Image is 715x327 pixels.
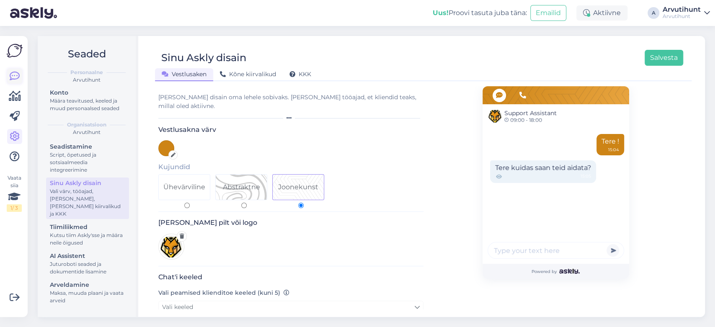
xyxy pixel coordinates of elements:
[7,204,22,212] div: 1 / 3
[158,219,423,227] h3: [PERSON_NAME] pilt või logo
[163,182,205,192] div: Ühevärviline
[433,9,449,17] b: Uus!
[50,151,125,174] div: Script, õpetused ja sotsiaalmeedia integreerimine
[663,6,710,20] a: ArvutihuntArvutihunt
[576,5,627,21] div: Aktiivne
[278,182,318,192] div: Joonekunst
[44,76,129,84] div: Arvutihunt
[46,87,129,113] a: KontoMäära teavitused, keeled ja muud personaalsed seaded
[7,43,23,59] img: Askly Logo
[44,46,129,62] h2: Seaded
[504,118,557,123] span: 09:00 - 18:00
[46,221,129,248] a: TiimiliikmedKutsu tiim Askly'sse ja määra neile õigused
[158,234,184,260] img: Logo preview
[220,70,276,78] span: Kõne kiirvalikud
[50,252,125,260] div: AI Assistent
[46,250,129,277] a: AI AssistentJuturoboti seaded ja dokumentide lisamine
[608,147,619,153] div: 15:04
[490,160,596,183] div: Tere kuidas saan teid aidata?
[298,203,304,208] input: Pattern 2Joonekunst
[161,50,246,66] div: Sinu Askly disain
[50,179,125,188] div: Sinu Askly disain
[50,260,125,276] div: Juturoboti seaded ja dokumentide lisamine
[50,289,125,304] div: Maksa, muuda plaani ja vaata arveid
[158,126,423,134] h3: Vestlusakna värv
[184,203,190,208] input: Ühevärviline
[70,69,103,76] b: Personaalne
[532,268,580,275] span: Powered by
[648,7,659,19] div: A
[158,163,423,171] h5: Kujundid
[50,223,125,232] div: Tiimiliikmed
[158,301,423,314] a: Vali keeled
[596,134,624,155] div: Tere !
[223,182,260,192] div: Abstraktne
[162,303,193,311] span: Vali keeled
[433,8,527,18] div: Proovi tasuta juba täna:
[289,70,311,78] span: KKK
[162,70,206,78] span: Vestlusaken
[645,50,683,66] button: Salvesta
[46,141,129,175] a: SeadistamineScript, õpetused ja sotsiaalmeedia integreerimine
[158,93,423,111] div: [PERSON_NAME] disain oma lehele sobivaks. [PERSON_NAME] tööajad, et kliendid teaks, millal oled a...
[488,242,624,259] input: Type your text here
[581,173,591,180] span: 15:05
[559,269,580,274] img: Askly
[50,142,125,151] div: Seadistamine
[663,13,701,20] div: Arvutihunt
[46,279,129,306] a: ArveldamineMaksa, muuda plaani ja vaata arveid
[50,88,125,97] div: Konto
[44,129,129,136] div: Arvutihunt
[7,174,22,212] div: Vaata siia
[488,109,502,123] img: Support
[67,121,106,129] b: Organisatsioon
[663,6,701,13] div: Arvutihunt
[50,281,125,289] div: Arveldamine
[530,5,566,21] button: Emailid
[46,178,129,219] a: Sinu Askly disainVali värv, tööajad, [PERSON_NAME], [PERSON_NAME] kiirvalikud ja KKK
[50,97,125,112] div: Määra teavitused, keeled ja muud personaalsed seaded
[241,203,247,208] input: Pattern 1Abstraktne
[50,232,125,247] div: Kutsu tiim Askly'sse ja määra neile õigused
[158,273,423,281] h3: Chat'i keeled
[50,188,125,218] div: Vali värv, tööajad, [PERSON_NAME], [PERSON_NAME] kiirvalikud ja KKK
[158,288,289,297] label: Vali peamised klienditoe keeled (kuni 5)
[504,109,557,118] span: Support Assistant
